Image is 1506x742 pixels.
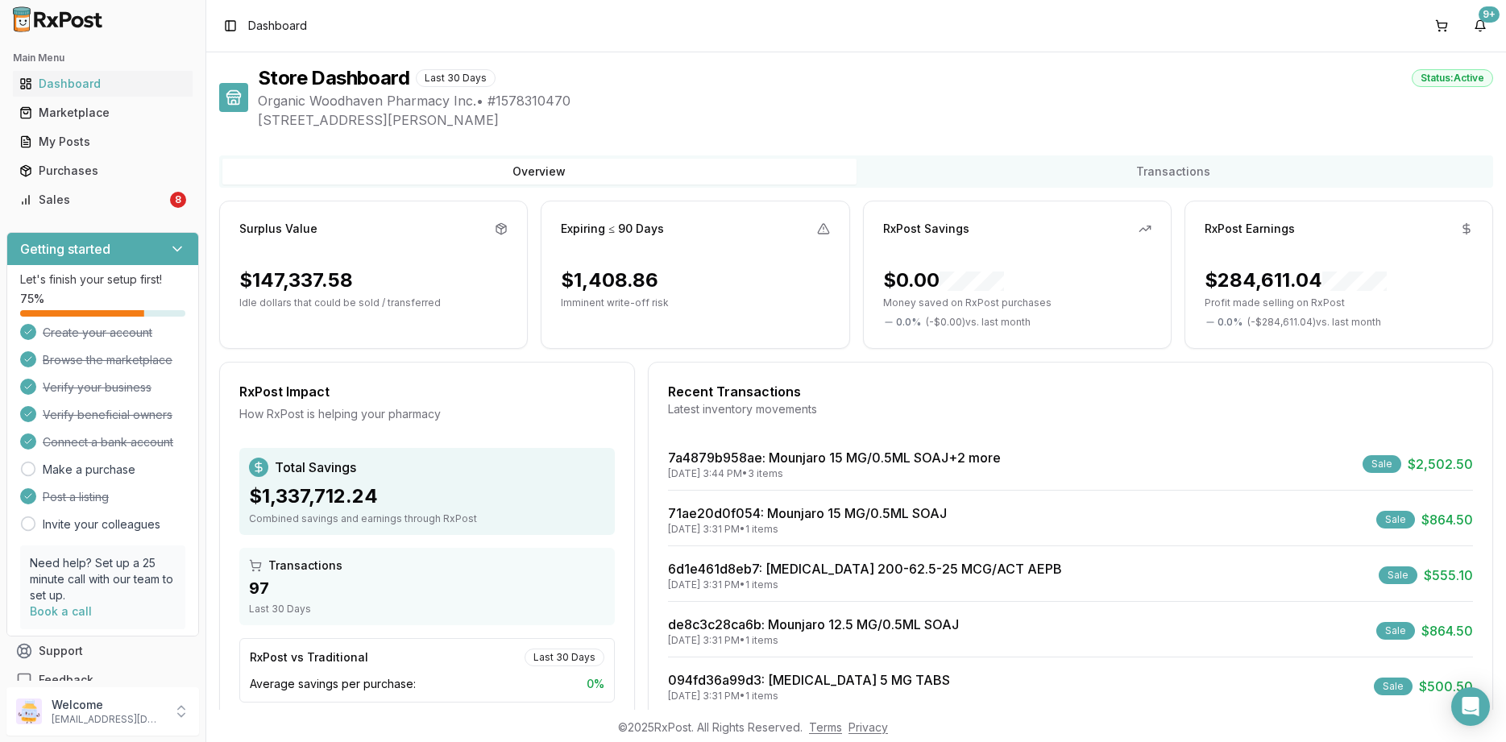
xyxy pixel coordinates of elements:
[525,649,604,666] div: Last 30 Days
[668,690,950,703] div: [DATE] 3:31 PM • 1 items
[1376,622,1415,640] div: Sale
[587,676,604,692] span: 0 %
[258,65,409,91] h1: Store Dashboard
[883,267,1004,293] div: $0.00
[6,129,199,155] button: My Posts
[268,558,342,574] span: Transactions
[883,296,1151,309] p: Money saved on RxPost purchases
[6,71,199,97] button: Dashboard
[248,18,307,34] span: Dashboard
[250,676,416,692] span: Average savings per purchase:
[13,156,193,185] a: Purchases
[170,192,186,208] div: 8
[250,649,368,665] div: RxPost vs Traditional
[20,272,185,288] p: Let's finish your setup first!
[668,578,1062,591] div: [DATE] 3:31 PM • 1 items
[1419,677,1473,696] span: $500.50
[249,603,605,616] div: Last 30 Days
[43,407,172,423] span: Verify beneficial owners
[239,267,353,293] div: $147,337.58
[1218,316,1243,329] span: 0.0 %
[926,316,1031,329] span: ( - $0.00 ) vs. last month
[668,634,959,647] div: [DATE] 3:31 PM • 1 items
[19,134,186,150] div: My Posts
[258,91,1493,110] span: Organic Woodhaven Pharmacy Inc. • # 1578310470
[1421,621,1473,640] span: $864.50
[19,76,186,92] div: Dashboard
[1205,296,1473,309] p: Profit made selling on RxPost
[43,352,172,368] span: Browse the marketplace
[52,713,164,726] p: [EMAIL_ADDRESS][DOMAIN_NAME]
[1247,316,1381,329] span: ( - $284,611.04 ) vs. last month
[857,159,1491,184] button: Transactions
[6,6,110,32] img: RxPost Logo
[249,512,605,525] div: Combined savings and earnings through RxPost
[222,159,857,184] button: Overview
[668,505,947,521] a: 71ae20d0f054: Mounjaro 15 MG/0.5ML SOAJ
[249,577,605,599] div: 97
[809,720,842,734] a: Terms
[6,636,199,665] button: Support
[6,158,199,184] button: Purchases
[13,127,193,156] a: My Posts
[43,325,152,341] span: Create your account
[896,316,921,329] span: 0.0 %
[1376,511,1415,529] div: Sale
[30,604,92,618] a: Book a call
[416,69,496,87] div: Last 30 Days
[248,18,307,34] nav: breadcrumb
[43,379,151,396] span: Verify your business
[1421,510,1473,529] span: $864.50
[1467,13,1493,39] button: 9+
[561,296,829,309] p: Imminent write-off risk
[43,434,173,450] span: Connect a bank account
[1451,687,1490,726] div: Open Intercom Messenger
[1374,678,1413,695] div: Sale
[668,382,1473,401] div: Recent Transactions
[1479,6,1500,23] div: 9+
[1379,566,1417,584] div: Sale
[848,720,888,734] a: Privacy
[1424,566,1473,585] span: $555.10
[668,523,947,536] div: [DATE] 3:31 PM • 1 items
[19,192,167,208] div: Sales
[13,98,193,127] a: Marketplace
[249,483,605,509] div: $1,337,712.24
[6,100,199,126] button: Marketplace
[239,382,615,401] div: RxPost Impact
[668,450,1001,466] a: 7a4879b958ae: Mounjaro 15 MG/0.5ML SOAJ+2 more
[6,665,199,694] button: Feedback
[43,462,135,478] a: Make a purchase
[30,555,176,603] p: Need help? Set up a 25 minute call with our team to set up.
[13,185,193,214] a: Sales8
[43,516,160,533] a: Invite your colleagues
[52,697,164,713] p: Welcome
[668,616,959,632] a: de8c3c28ca6b: Mounjaro 12.5 MG/0.5ML SOAJ
[1363,455,1401,473] div: Sale
[239,221,317,237] div: Surplus Value
[668,672,950,688] a: 094fd36a99d3: [MEDICAL_DATA] 5 MG TABS
[19,163,186,179] div: Purchases
[561,267,658,293] div: $1,408.86
[668,401,1473,417] div: Latest inventory movements
[6,187,199,213] button: Sales8
[668,467,1001,480] div: [DATE] 3:44 PM • 3 items
[258,110,1493,130] span: [STREET_ADDRESS][PERSON_NAME]
[1408,454,1473,474] span: $2,502.50
[13,69,193,98] a: Dashboard
[13,52,193,64] h2: Main Menu
[1205,221,1295,237] div: RxPost Earnings
[1205,267,1387,293] div: $284,611.04
[43,489,109,505] span: Post a listing
[561,221,664,237] div: Expiring ≤ 90 Days
[1412,69,1493,87] div: Status: Active
[668,561,1062,577] a: 6d1e461d8eb7: [MEDICAL_DATA] 200-62.5-25 MCG/ACT AEPB
[275,458,356,477] span: Total Savings
[20,239,110,259] h3: Getting started
[19,105,186,121] div: Marketplace
[883,221,969,237] div: RxPost Savings
[16,698,42,724] img: User avatar
[239,296,508,309] p: Idle dollars that could be sold / transferred
[239,406,615,422] div: How RxPost is helping your pharmacy
[39,672,93,688] span: Feedback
